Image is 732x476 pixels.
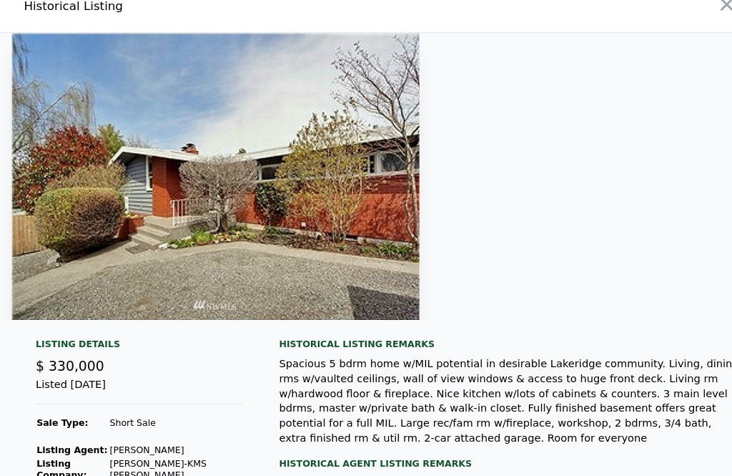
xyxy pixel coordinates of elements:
[23,17,360,34] div: Historical Listing
[11,52,402,326] img: Property Img
[35,446,103,456] strong: Listing Agent:
[104,419,233,432] td: Short Sale
[267,344,709,355] div: Historical Listing remarks
[34,344,233,361] div: Listing Details
[267,361,709,447] div: Spacious 5 bdrm home w/MIL potential in desirable Lakeridge community. Living, dining rms w/vault...
[267,447,709,470] div: Historical Agent Listing Remarks
[34,381,233,407] div: Listed [DATE]
[34,363,100,378] span: $ 330,000
[35,420,84,430] strong: Sale Type:
[104,445,233,457] td: [PERSON_NAME]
